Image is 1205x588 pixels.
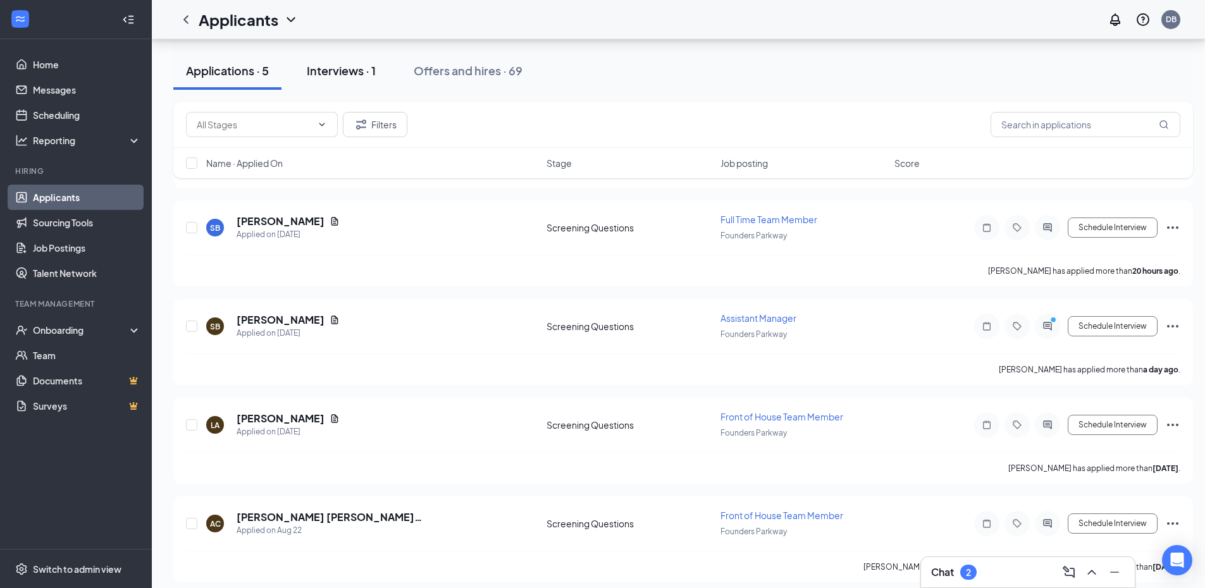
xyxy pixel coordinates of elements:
[354,117,369,132] svg: Filter
[991,112,1180,137] input: Search in applications
[1068,415,1158,435] button: Schedule Interview
[210,223,220,233] div: SB
[1143,365,1178,374] b: a day ago
[720,329,787,339] span: Founders Parkway
[720,231,787,240] span: Founders Parkway
[33,52,141,77] a: Home
[317,119,327,130] svg: ChevronDown
[1152,463,1178,473] b: [DATE]
[1166,14,1177,25] div: DB
[1068,316,1158,336] button: Schedule Interview
[178,12,194,27] svg: ChevronLeft
[1108,12,1123,27] svg: Notifications
[1010,420,1025,430] svg: Tag
[1082,562,1102,582] button: ChevronUp
[210,518,221,529] div: AC
[237,228,340,241] div: Applied on [DATE]
[1061,565,1077,580] svg: ComposeMessage
[206,157,283,169] span: Name · Applied On
[1010,223,1025,233] svg: Tag
[1068,217,1158,238] button: Schedule Interview
[33,393,141,419] a: SurveysCrown
[1159,119,1169,130] svg: MagnifyingGlass
[547,221,713,234] div: Screening Questions
[1104,562,1125,582] button: Minimize
[33,77,141,102] a: Messages
[33,563,121,575] div: Switch to admin view
[1059,562,1079,582] button: ComposeMessage
[33,343,141,368] a: Team
[15,324,28,336] svg: UserCheck
[979,321,994,331] svg: Note
[1135,12,1151,27] svg: QuestionInfo
[720,312,796,324] span: Assistant Manager
[414,63,522,78] div: Offers and hires · 69
[1165,220,1180,235] svg: Ellipses
[210,321,220,332] div: SB
[15,134,28,147] svg: Analysis
[237,412,324,426] h5: [PERSON_NAME]
[15,166,139,176] div: Hiring
[547,157,572,169] span: Stage
[999,364,1180,375] p: [PERSON_NAME] has applied more than .
[237,214,324,228] h5: [PERSON_NAME]
[33,134,142,147] div: Reporting
[330,315,340,325] svg: Document
[1040,420,1055,430] svg: ActiveChat
[1162,545,1192,575] div: Open Intercom Messenger
[1040,321,1055,331] svg: ActiveChat
[211,420,219,431] div: LA
[343,112,407,137] button: Filter Filters
[33,210,141,235] a: Sourcing Tools
[720,510,843,521] span: Front of House Team Member
[237,426,340,438] div: Applied on [DATE]
[1132,266,1178,276] b: 20 hours ago
[1165,417,1180,432] svg: Ellipses
[1008,463,1180,474] p: [PERSON_NAME] has applied more than .
[14,13,27,25] svg: WorkstreamLogo
[122,13,135,26] svg: Collapse
[966,567,971,578] div: 2
[547,419,713,431] div: Screening Questions
[199,9,278,30] h1: Applicants
[720,157,768,169] span: Job posting
[307,63,376,78] div: Interviews · 1
[186,63,269,78] div: Applications · 5
[1068,513,1158,534] button: Schedule Interview
[15,563,28,575] svg: Settings
[33,185,141,210] a: Applicants
[720,527,787,536] span: Founders Parkway
[1010,321,1025,331] svg: Tag
[33,260,141,286] a: Talent Network
[979,420,994,430] svg: Note
[1152,562,1178,572] b: [DATE]
[1010,518,1025,529] svg: Tag
[283,12,299,27] svg: ChevronDown
[237,313,324,327] h5: [PERSON_NAME]
[15,298,139,309] div: Team Management
[1107,565,1122,580] svg: Minimize
[1040,223,1055,233] svg: ActiveChat
[979,223,994,233] svg: Note
[931,565,954,579] h3: Chat
[1165,516,1180,531] svg: Ellipses
[33,324,130,336] div: Onboarding
[330,216,340,226] svg: Document
[197,118,312,132] input: All Stages
[979,518,994,529] svg: Note
[988,266,1180,276] p: [PERSON_NAME] has applied more than .
[547,320,713,333] div: Screening Questions
[237,327,340,340] div: Applied on [DATE]
[720,214,817,225] span: Full Time Team Member
[1040,518,1055,529] svg: ActiveChat
[720,411,843,422] span: Front of House Team Member
[720,428,787,438] span: Founders Parkway
[330,413,340,424] svg: Document
[237,524,512,537] div: Applied on Aug 22
[1165,319,1180,334] svg: Ellipses
[863,561,1180,572] p: [PERSON_NAME] [PERSON_NAME][GEOGRAPHIC_DATA] has applied more than .
[547,517,713,530] div: Screening Questions
[1047,316,1063,326] svg: PrimaryDot
[33,235,141,260] a: Job Postings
